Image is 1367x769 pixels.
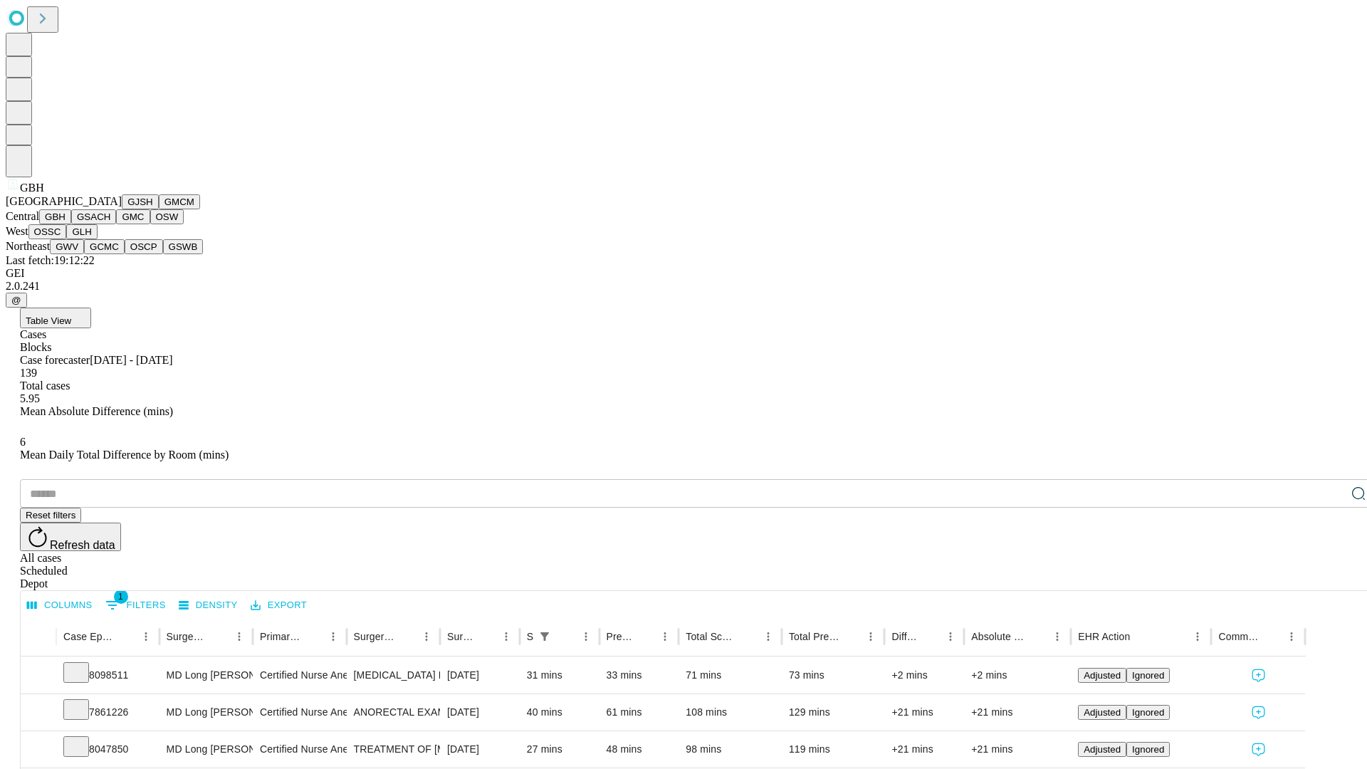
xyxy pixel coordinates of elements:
[167,694,246,731] div: MD Long [PERSON_NAME]
[28,664,49,689] button: Expand
[6,280,1361,293] div: 2.0.241
[20,392,40,404] span: 5.95
[20,367,37,379] span: 139
[1078,668,1126,683] button: Adjusted
[20,354,90,366] span: Case forecaster
[686,731,775,768] div: 98 mins
[891,631,919,642] div: Difference
[535,627,555,647] div: 1 active filter
[6,210,39,222] span: Central
[655,627,675,647] button: Menu
[738,627,758,647] button: Sort
[686,657,775,694] div: 71 mins
[20,436,26,448] span: 6
[447,631,475,642] div: Surgery Date
[23,595,96,617] button: Select columns
[28,701,49,726] button: Expand
[1131,627,1151,647] button: Sort
[63,631,115,642] div: Case Epic Id
[136,627,156,647] button: Menu
[971,631,1026,642] div: Absolute Difference
[1047,627,1067,647] button: Menu
[417,627,436,647] button: Menu
[50,239,84,254] button: GWV
[63,731,152,768] div: 8047850
[6,254,95,266] span: Last fetch: 19:12:22
[6,293,27,308] button: @
[941,627,960,647] button: Menu
[28,738,49,763] button: Expand
[20,449,229,461] span: Mean Daily Total Difference by Room (mins)
[447,694,513,731] div: [DATE]
[260,731,339,768] div: Certified Nurse Anesthetist
[6,240,50,252] span: Northeast
[66,224,97,239] button: GLH
[116,627,136,647] button: Sort
[90,354,172,366] span: [DATE] - [DATE]
[1084,670,1121,681] span: Adjusted
[686,631,737,642] div: Total Scheduled Duration
[1126,742,1170,757] button: Ignored
[125,239,163,254] button: OSCP
[971,657,1064,694] div: +2 mins
[1126,668,1170,683] button: Ignored
[260,657,339,694] div: Certified Nurse Anesthetist
[527,631,533,642] div: Scheduled In Room Duration
[20,380,70,392] span: Total cases
[229,627,249,647] button: Menu
[102,594,169,617] button: Show filters
[527,731,592,768] div: 27 mins
[354,657,433,694] div: [MEDICAL_DATA] FLEXIBLE PROXIMAL DIAGNOSTIC
[397,627,417,647] button: Sort
[84,239,125,254] button: GCMC
[535,627,555,647] button: Show filters
[20,308,91,328] button: Table View
[789,694,878,731] div: 129 mins
[607,631,634,642] div: Predicted In Room Duration
[789,731,878,768] div: 119 mins
[26,315,71,326] span: Table View
[71,209,116,224] button: GSACH
[1218,631,1259,642] div: Comments
[354,631,395,642] div: Surgery Name
[167,731,246,768] div: MD Long [PERSON_NAME]
[1078,631,1130,642] div: EHR Action
[20,182,44,194] span: GBH
[11,295,21,305] span: @
[122,194,159,209] button: GJSH
[28,224,67,239] button: OSSC
[635,627,655,647] button: Sort
[1132,670,1164,681] span: Ignored
[6,267,1361,280] div: GEI
[1132,744,1164,755] span: Ignored
[26,510,75,520] span: Reset filters
[323,627,343,647] button: Menu
[1282,627,1301,647] button: Menu
[576,627,596,647] button: Menu
[556,627,576,647] button: Sort
[447,731,513,768] div: [DATE]
[607,694,672,731] div: 61 mins
[1084,707,1121,718] span: Adjusted
[354,694,433,731] div: ANORECTAL EXAM UNDER ANESTHESIA
[841,627,861,647] button: Sort
[63,694,152,731] div: 7861226
[607,657,672,694] div: 33 mins
[891,731,957,768] div: +21 mins
[163,239,204,254] button: GSWB
[209,627,229,647] button: Sort
[1188,627,1208,647] button: Menu
[1078,705,1126,720] button: Adjusted
[20,405,173,417] span: Mean Absolute Difference (mins)
[247,595,310,617] button: Export
[6,225,28,237] span: West
[20,508,81,523] button: Reset filters
[354,731,433,768] div: TREATMENT OF [MEDICAL_DATA] SUBMUSCULAR
[1262,627,1282,647] button: Sort
[114,590,128,604] span: 1
[303,627,323,647] button: Sort
[1084,744,1121,755] span: Adjusted
[607,731,672,768] div: 48 mins
[789,657,878,694] div: 73 mins
[39,209,71,224] button: GBH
